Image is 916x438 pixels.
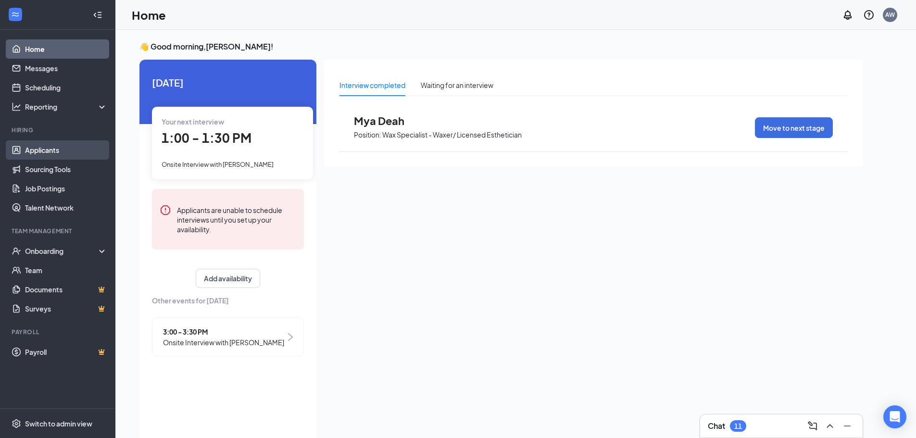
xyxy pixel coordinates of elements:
div: Interview completed [339,80,405,90]
a: Messages [25,59,107,78]
a: Applicants [25,140,107,160]
div: Team Management [12,227,105,235]
button: Move to next stage [755,117,833,138]
h3: 👋 Good morning, [PERSON_NAME] ! [139,41,863,52]
div: Open Intercom Messenger [883,405,906,428]
svg: ChevronUp [824,420,836,432]
span: Onsite Interview with [PERSON_NAME] [162,161,274,168]
p: Position: [354,130,381,139]
button: Add availability [196,269,260,288]
div: Onboarding [25,246,99,256]
span: Other events for [DATE] [152,295,304,306]
a: Team [25,261,107,280]
a: Home [25,39,107,59]
span: 3:00 - 3:30 PM [163,326,284,337]
span: 1:00 - 1:30 PM [162,130,251,146]
a: DocumentsCrown [25,280,107,299]
svg: ComposeMessage [807,420,818,432]
svg: Error [160,204,171,216]
div: Applicants are unable to schedule interviews until you set up your availability. [177,204,296,234]
button: ChevronUp [822,418,838,434]
h1: Home [132,7,166,23]
span: Mya Deah [354,114,460,127]
svg: UserCheck [12,246,21,256]
div: Payroll [12,328,105,336]
a: SurveysCrown [25,299,107,318]
a: Scheduling [25,78,107,97]
svg: Notifications [842,9,853,21]
svg: Analysis [12,102,21,112]
button: Minimize [840,418,855,434]
div: AW [885,11,895,19]
span: Onsite Interview with [PERSON_NAME] [163,337,284,348]
svg: Minimize [841,420,853,432]
svg: WorkstreamLogo [11,10,20,19]
div: Waiting for an interview [421,80,493,90]
svg: Collapse [93,10,102,20]
a: Job Postings [25,179,107,198]
p: Wax Specialist - Waxer/ Licensed Esthetician [382,130,522,139]
a: Talent Network [25,198,107,217]
a: PayrollCrown [25,342,107,362]
div: Hiring [12,126,105,134]
div: 11 [734,422,742,430]
svg: Settings [12,419,21,428]
span: [DATE] [152,75,304,90]
div: Switch to admin view [25,419,92,428]
h3: Chat [708,421,725,431]
a: Sourcing Tools [25,160,107,179]
div: Reporting [25,102,108,112]
span: Your next interview [162,117,224,126]
svg: QuestionInfo [863,9,875,21]
button: ComposeMessage [805,418,820,434]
